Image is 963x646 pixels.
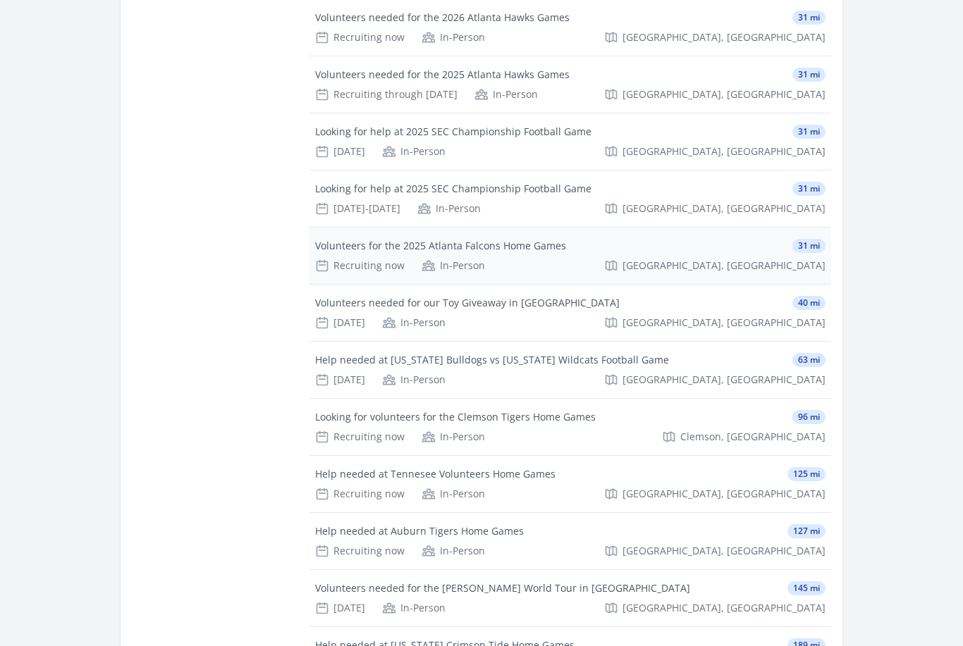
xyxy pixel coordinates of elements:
div: Recruiting now [315,30,405,44]
span: [GEOGRAPHIC_DATA], [GEOGRAPHIC_DATA] [622,259,826,273]
div: Recruiting through [DATE] [315,87,458,101]
div: Recruiting now [315,544,405,558]
div: Looking for help at 2025 SEC Championship Football Game [315,182,591,196]
div: [DATE] [315,373,365,387]
a: Volunteers needed for the [PERSON_NAME] World Tour in [GEOGRAPHIC_DATA] 145 mi [DATE] In-Person [... [309,570,831,626]
a: Looking for help at 2025 SEC Championship Football Game 31 mi [DATE]-[DATE] In-Person [GEOGRAPHIC... [309,170,831,227]
div: [DATE] [315,601,365,615]
div: Looking for volunteers for the Clemson Tigers Home Games [315,410,596,424]
span: 96 mi [792,410,826,424]
div: In-Person [422,487,485,501]
div: [DATE]-[DATE] [315,201,400,216]
span: [GEOGRAPHIC_DATA], [GEOGRAPHIC_DATA] [622,316,826,330]
span: 31 mi [792,68,826,82]
span: 145 mi [787,581,826,595]
span: 127 mi [787,524,826,538]
div: In-Person [422,430,485,444]
div: In-Person [417,201,481,216]
div: In-Person [474,87,538,101]
span: [GEOGRAPHIC_DATA], [GEOGRAPHIC_DATA] [622,87,826,101]
span: [GEOGRAPHIC_DATA], [GEOGRAPHIC_DATA] [622,487,826,501]
div: Volunteers needed for the 2025 Atlanta Hawks Games [315,68,570,82]
span: 63 mi [792,353,826,367]
div: Volunteers needed for the [PERSON_NAME] World Tour in [GEOGRAPHIC_DATA] [315,581,690,595]
div: Volunteers needed for the 2026 Atlanta Hawks Games [315,11,570,25]
div: In-Person [422,544,485,558]
span: Clemson, [GEOGRAPHIC_DATA] [680,430,826,444]
div: Help needed at Tennesee Volunteers Home Games [315,467,556,481]
div: Recruiting now [315,259,405,273]
span: 125 mi [787,467,826,481]
a: Looking for help at 2025 SEC Championship Football Game 31 mi [DATE] In-Person [GEOGRAPHIC_DATA],... [309,113,831,170]
div: Looking for help at 2025 SEC Championship Football Game [315,125,591,139]
a: Volunteers for the 2025 Atlanta Falcons Home Games 31 mi Recruiting now In-Person [GEOGRAPHIC_DAT... [309,228,831,284]
span: 31 mi [792,125,826,139]
span: [GEOGRAPHIC_DATA], [GEOGRAPHIC_DATA] [622,373,826,387]
div: Recruiting now [315,487,405,501]
div: In-Person [382,316,446,330]
div: In-Person [382,601,446,615]
div: Volunteers for the 2025 Atlanta Falcons Home Games [315,239,566,253]
span: [GEOGRAPHIC_DATA], [GEOGRAPHIC_DATA] [622,201,826,216]
div: [DATE] [315,316,365,330]
a: Volunteers needed for the 2025 Atlanta Hawks Games 31 mi Recruiting through [DATE] In-Person [GEO... [309,56,831,113]
span: [GEOGRAPHIC_DATA], [GEOGRAPHIC_DATA] [622,30,826,44]
div: Volunteers needed for our Toy Giveaway in [GEOGRAPHIC_DATA] [315,296,620,310]
a: Help needed at Tennesee Volunteers Home Games 125 mi Recruiting now In-Person [GEOGRAPHIC_DATA], ... [309,456,831,512]
div: In-Person [382,144,446,159]
div: In-Person [422,259,485,273]
div: [DATE] [315,144,365,159]
div: In-Person [382,373,446,387]
a: Help needed at [US_STATE] Bulldogs vs [US_STATE] Wildcats Football Game 63 mi [DATE] In-Person [G... [309,342,831,398]
span: 31 mi [792,182,826,196]
span: [GEOGRAPHIC_DATA], [GEOGRAPHIC_DATA] [622,544,826,558]
span: 40 mi [792,296,826,310]
div: Recruiting now [315,430,405,444]
span: [GEOGRAPHIC_DATA], [GEOGRAPHIC_DATA] [622,601,826,615]
div: Help needed at Auburn Tigers Home Games [315,524,524,538]
a: Looking for volunteers for the Clemson Tigers Home Games 96 mi Recruiting now In-Person Clemson, ... [309,399,831,455]
a: Volunteers needed for our Toy Giveaway in [GEOGRAPHIC_DATA] 40 mi [DATE] In-Person [GEOGRAPHIC_DA... [309,285,831,341]
div: In-Person [422,30,485,44]
div: Help needed at [US_STATE] Bulldogs vs [US_STATE] Wildcats Football Game [315,353,669,367]
span: [GEOGRAPHIC_DATA], [GEOGRAPHIC_DATA] [622,144,826,159]
span: 31 mi [792,11,826,25]
span: 31 mi [792,239,826,253]
a: Help needed at Auburn Tigers Home Games 127 mi Recruiting now In-Person [GEOGRAPHIC_DATA], [GEOGR... [309,513,831,569]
